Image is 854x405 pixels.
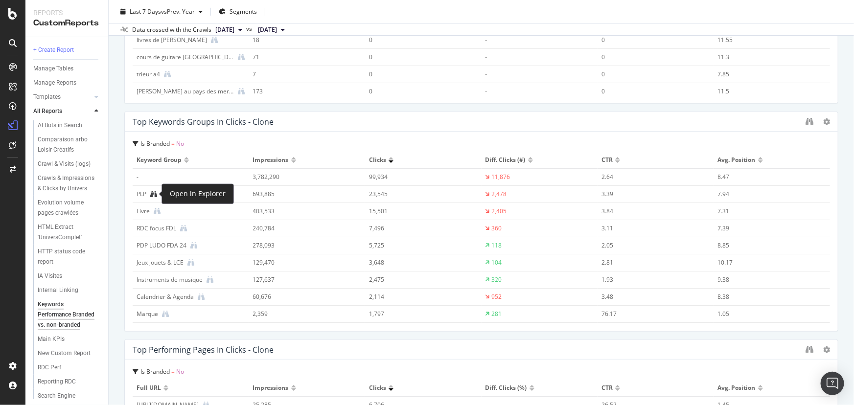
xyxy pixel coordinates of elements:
[38,173,101,194] a: Crawls & Impressions & Clicks by Univers
[38,198,95,218] div: Evolution volume pages crawlées
[718,156,756,164] span: Avg. Position
[176,367,184,376] span: No
[601,36,699,45] div: 0
[38,285,101,295] a: Internal Linking
[253,36,350,45] div: 18
[33,78,76,88] div: Manage Reports
[253,241,350,250] div: 278,093
[601,87,699,96] div: 0
[171,139,175,148] span: =
[718,383,756,392] span: Avg. Position
[230,7,257,16] span: Segments
[718,53,815,62] div: 11.3
[137,383,161,392] span: Full URL
[601,275,699,284] div: 1.93
[369,275,466,284] div: 2,475
[492,207,507,216] div: 2,405
[33,64,73,74] div: Manage Tables
[369,292,466,301] div: 2,114
[215,25,234,34] span: 2025 Sep. 23rd
[601,241,699,250] div: 2.05
[601,156,613,164] span: CTR
[369,53,466,62] div: 0
[601,70,699,79] div: 0
[33,92,61,102] div: Templates
[38,299,97,330] div: Keywords Performance Branded vs. non-branded
[33,8,100,18] div: Reports
[215,4,261,20] button: Segments
[369,207,466,216] div: 15,501
[601,224,699,233] div: 3.11
[369,310,466,318] div: 1,797
[38,362,61,373] div: RDC Perf
[821,372,844,395] div: Open Intercom Messenger
[38,135,95,155] div: Comparaison arbo Loisir Créatifs
[485,70,583,79] div: -
[38,247,101,267] a: HTTP status code report
[130,7,161,16] span: Last 7 Days
[601,383,613,392] span: CTR
[137,53,234,62] div: cours de guitare marseille
[140,139,170,148] span: Is Branded
[253,383,289,392] span: Impressions
[38,348,91,359] div: New Custom Report
[137,258,184,267] div: Jeux jouets & LCE
[718,36,815,45] div: 11.55
[133,117,274,127] div: Top Keywords Groups in Clicks - Clone
[38,377,101,387] a: Reporting RDC
[258,25,277,34] span: 2024 Sep. 12th
[718,258,815,267] div: 10.17
[246,24,254,33] span: vs
[33,78,101,88] a: Manage Reports
[492,292,502,301] div: 952
[485,53,583,62] div: -
[601,173,699,181] div: 2.64
[38,120,101,131] a: AI Bots in Search
[33,45,74,55] div: + Create Report
[171,367,175,376] span: =
[33,92,92,102] a: Templates
[253,156,289,164] span: Impressions
[38,271,62,281] div: IA Visites
[485,156,526,164] span: Diff. Clicks (#)
[137,292,194,301] div: Calendrier & Agenda
[137,224,176,233] div: RDC focus FDL
[369,70,466,79] div: 0
[137,310,158,318] div: Marque
[253,258,350,267] div: 129,470
[718,275,815,284] div: 9.38
[492,310,502,318] div: 281
[137,190,146,199] div: PLP
[33,106,92,116] a: All Reports
[485,383,527,392] span: Diff. Clicks (%)
[369,173,466,181] div: 99,934
[38,285,78,295] div: Internal Linking
[718,241,815,250] div: 8.85
[492,241,502,250] div: 118
[33,106,62,116] div: All Reports
[369,258,466,267] div: 3,648
[253,275,350,284] div: 127,637
[253,224,350,233] div: 240,784
[38,135,101,155] a: Comparaison arbo Loisir Créatifs
[116,4,207,20] button: Last 7 DaysvsPrev. Year
[38,377,76,387] div: Reporting RDC
[369,87,466,96] div: 0
[718,190,815,199] div: 7.94
[492,224,502,233] div: 360
[369,36,466,45] div: 0
[176,139,184,148] span: No
[601,207,699,216] div: 3.84
[124,112,838,332] div: Top Keywords Groups in Clicks - CloneIs Branded = NoKeyword GroupImpressionsClicksDiff. Clicks (#...
[369,224,466,233] div: 7,496
[253,292,350,301] div: 60,676
[33,45,101,55] a: + Create Report
[38,299,101,330] a: Keywords Performance Branded vs. non-branded
[253,173,350,181] div: 3,782,290
[38,334,65,344] div: Main KPIs
[718,224,815,233] div: 7.39
[38,222,94,243] div: HTML Extract 'UniversComplet'
[38,247,93,267] div: HTTP status code report
[254,24,289,36] button: [DATE]
[601,258,699,267] div: 2.81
